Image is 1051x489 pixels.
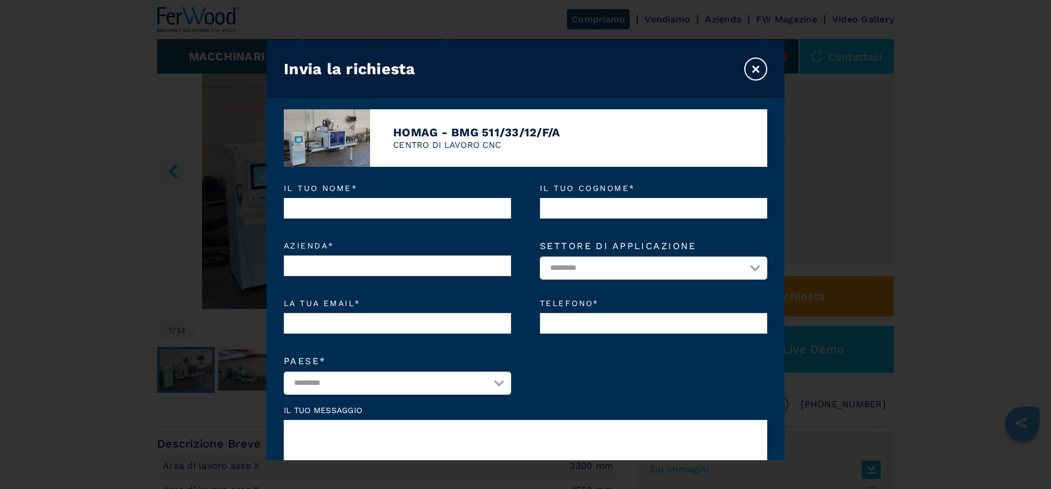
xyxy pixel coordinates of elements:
em: Il tuo cognome [540,184,767,192]
input: Il tuo cognome* [540,198,767,219]
label: Paese [284,357,511,366]
label: Il tuo messaggio [284,406,767,414]
em: Il tuo nome [284,184,511,192]
input: Azienda* [284,255,511,276]
button: × [744,58,767,81]
em: La tua email [284,299,511,307]
input: Il tuo nome* [284,198,511,219]
label: Settore di applicazione [540,242,767,251]
img: image [284,109,370,167]
p: CENTRO DI LAVORO CNC [393,139,560,151]
em: Azienda [284,242,511,250]
h4: HOMAG - BMG 511/33/12/F/A [393,125,560,139]
input: La tua email* [284,313,511,334]
h3: Invia la richiesta [284,60,416,78]
input: Telefono* [540,313,767,334]
em: Telefono [540,299,767,307]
